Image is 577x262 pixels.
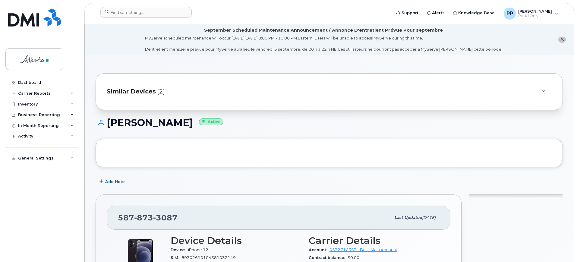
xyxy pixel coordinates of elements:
[157,87,165,96] span: (2)
[422,215,436,220] span: [DATE]
[153,213,178,222] span: 3087
[105,179,125,185] span: Add Note
[171,248,188,252] span: Device
[348,255,359,260] span: $0.00
[204,27,443,33] div: September Scheduled Maintenance Announcement / Annonce D'entretient Prévue Pour septembre
[96,117,563,128] h1: [PERSON_NAME]
[181,255,236,260] span: 89302610104381032149
[118,213,178,222] span: 587
[199,118,223,125] small: Active
[558,36,566,43] button: close notification
[329,248,397,252] a: 0532716353 - Bell - Main Account
[96,176,130,187] button: Add Note
[107,87,156,96] span: Similar Devices
[394,215,422,220] span: Last updated
[188,248,208,252] span: iPhone 12
[171,235,301,246] h3: Device Details
[145,35,502,52] div: MyServe scheduled maintenance will occur [DATE][DATE] 8:00 PM - 10:00 PM Eastern. Users will be u...
[309,248,329,252] span: Account
[309,255,348,260] span: Contract balance
[171,255,181,260] span: SIM
[309,235,440,246] h3: Carrier Details
[134,213,153,222] span: 873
